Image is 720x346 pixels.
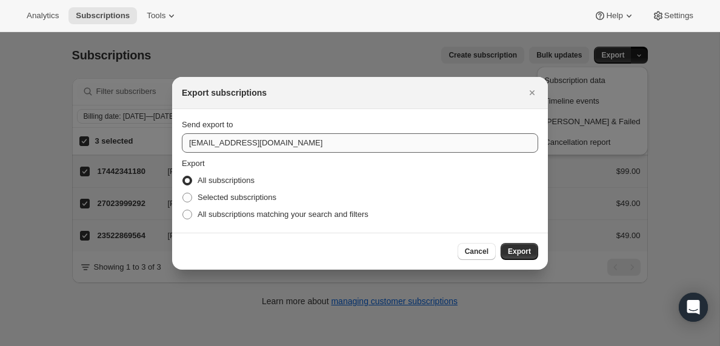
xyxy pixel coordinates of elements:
[182,159,205,168] span: Export
[524,84,541,101] button: Close
[501,243,538,260] button: Export
[606,11,622,21] span: Help
[198,193,276,202] span: Selected subscriptions
[198,210,368,219] span: All subscriptions matching your search and filters
[76,11,130,21] span: Subscriptions
[27,11,59,21] span: Analytics
[147,11,165,21] span: Tools
[182,87,267,99] h2: Export subscriptions
[182,120,233,129] span: Send export to
[68,7,137,24] button: Subscriptions
[587,7,642,24] button: Help
[458,243,496,260] button: Cancel
[679,293,708,322] div: Open Intercom Messenger
[508,247,531,256] span: Export
[645,7,701,24] button: Settings
[139,7,185,24] button: Tools
[465,247,488,256] span: Cancel
[19,7,66,24] button: Analytics
[198,176,255,185] span: All subscriptions
[664,11,693,21] span: Settings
